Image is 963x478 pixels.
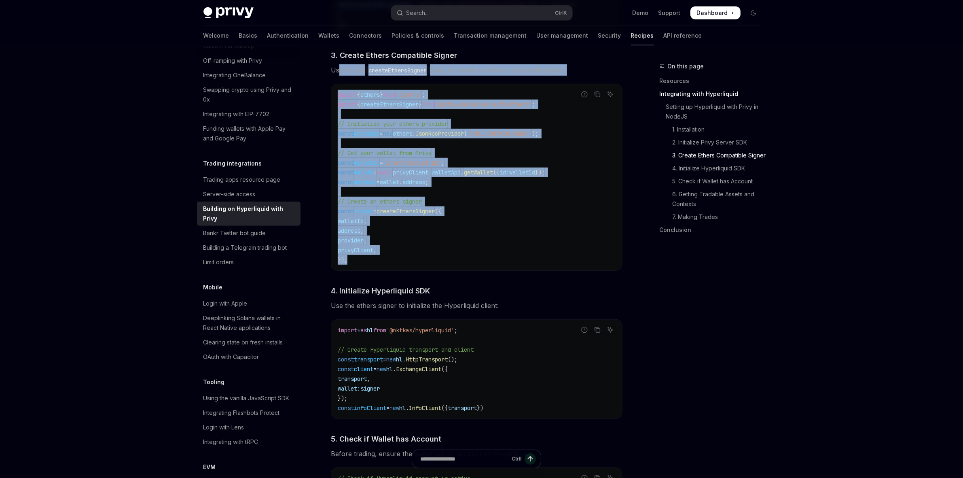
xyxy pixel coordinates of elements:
[406,8,429,18] div: Search...
[383,91,396,98] span: from
[386,356,396,363] span: new
[203,159,262,168] h5: Trading integrations
[664,26,702,45] a: API reference
[338,198,422,205] span: // Create an ethers signer
[422,101,435,108] span: from
[377,365,386,373] span: new
[203,70,266,80] div: Integrating OneBalance
[203,56,262,66] div: Off-ramping with Privy
[354,178,377,186] span: address
[239,26,258,45] a: Basics
[338,237,364,244] span: provider
[477,404,483,412] span: })
[373,327,386,334] span: from
[406,404,409,412] span: .
[422,91,425,98] span: ;
[409,404,441,412] span: InfoClient
[319,26,340,45] a: Wallets
[203,204,296,223] div: Building on Hyperliquid with Privy
[373,365,377,373] span: =
[203,283,223,292] h5: Mobile
[360,385,380,392] span: signer
[197,107,301,121] a: Integrating with EIP-7702
[360,327,367,334] span: as
[392,26,444,45] a: Policies & controls
[360,91,380,98] span: ethers
[605,325,616,335] button: Ask AI
[364,217,367,225] span: ,
[338,346,474,353] span: // Create Hyperliquid transport and client
[579,89,590,100] button: Report incorrect code
[402,178,425,186] span: address
[535,169,545,176] span: });
[197,240,301,255] a: Building a Telegram trading bot
[331,285,430,296] span: 4. Initialize Hyperliquid SDK
[197,420,301,435] a: Login with Lens
[203,408,280,418] div: Integrating Flashbots Protect
[197,202,301,226] a: Building on Hyperliquid with Privy
[203,26,229,45] a: Welcome
[197,187,301,202] a: Server-side access
[393,130,412,137] span: ethers
[441,404,448,412] span: ({
[406,356,448,363] span: HttpTransport
[380,130,383,137] span: =
[197,296,301,311] a: Login with Apple
[357,91,360,98] span: {
[555,10,567,16] span: Ctrl K
[203,423,244,432] div: Login with Lens
[338,149,432,157] span: // Get your wallet from Privy
[354,208,373,215] span: signer
[267,26,309,45] a: Authentication
[338,356,354,363] span: const
[331,433,441,444] span: 5. Check if Wallet has Account
[364,237,367,244] span: ,
[435,208,441,215] span: ({
[660,162,766,175] a: 4. Initialize Hyperliquid SDK
[197,311,301,335] a: Deeplinking Solana wallets in React Native applications
[660,188,766,210] a: 6. Getting Tradable Assets and Contexts
[464,169,493,176] span: getWallet
[338,208,354,215] span: const
[338,130,354,137] span: const
[393,365,396,373] span: .
[441,159,444,166] span: ;
[396,91,422,98] span: 'ethers'
[448,356,457,363] span: ();
[420,450,508,468] input: Ask a question...
[197,53,301,68] a: Off-ramping with Privy
[338,227,360,234] span: address
[338,120,448,127] span: // Initialize your ethers provider
[386,327,454,334] span: '@nktkas/hyperliquid'
[393,169,428,176] span: privyClient
[454,327,457,334] span: ;
[464,130,467,137] span: (
[660,223,766,236] a: Conclusion
[432,169,461,176] span: walletApi
[377,178,380,186] span: =
[380,159,383,166] span: =
[592,325,603,335] button: Copy the contents from the code block
[435,101,532,108] span: '@privy-io/server-auth/ethers'
[197,406,301,420] a: Integrating Flashbots Protect
[454,26,527,45] a: Transaction management
[203,228,266,238] div: Bankr Twitter bot guide
[396,356,402,363] span: hl
[360,227,364,234] span: ,
[660,175,766,188] a: 5. Check if Wallet has Account
[493,169,499,176] span: ({
[197,172,301,187] a: Trading apps resource page
[660,149,766,162] a: 3. Create Ethers Compatible Signer
[354,159,380,166] span: walletId
[668,62,704,71] span: On this page
[338,395,347,402] span: });
[203,243,287,253] div: Building a Telegram trading bot
[338,385,360,392] span: wallet:
[354,169,373,176] span: wallet
[373,246,377,254] span: ,
[660,100,766,123] a: Setting up Hyperliquid with Privy in NodeJS
[354,365,373,373] span: client
[197,335,301,350] a: Clearing state on fresh installs
[338,178,354,186] span: const
[197,391,301,406] a: Using the vanilla JavaScript SDK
